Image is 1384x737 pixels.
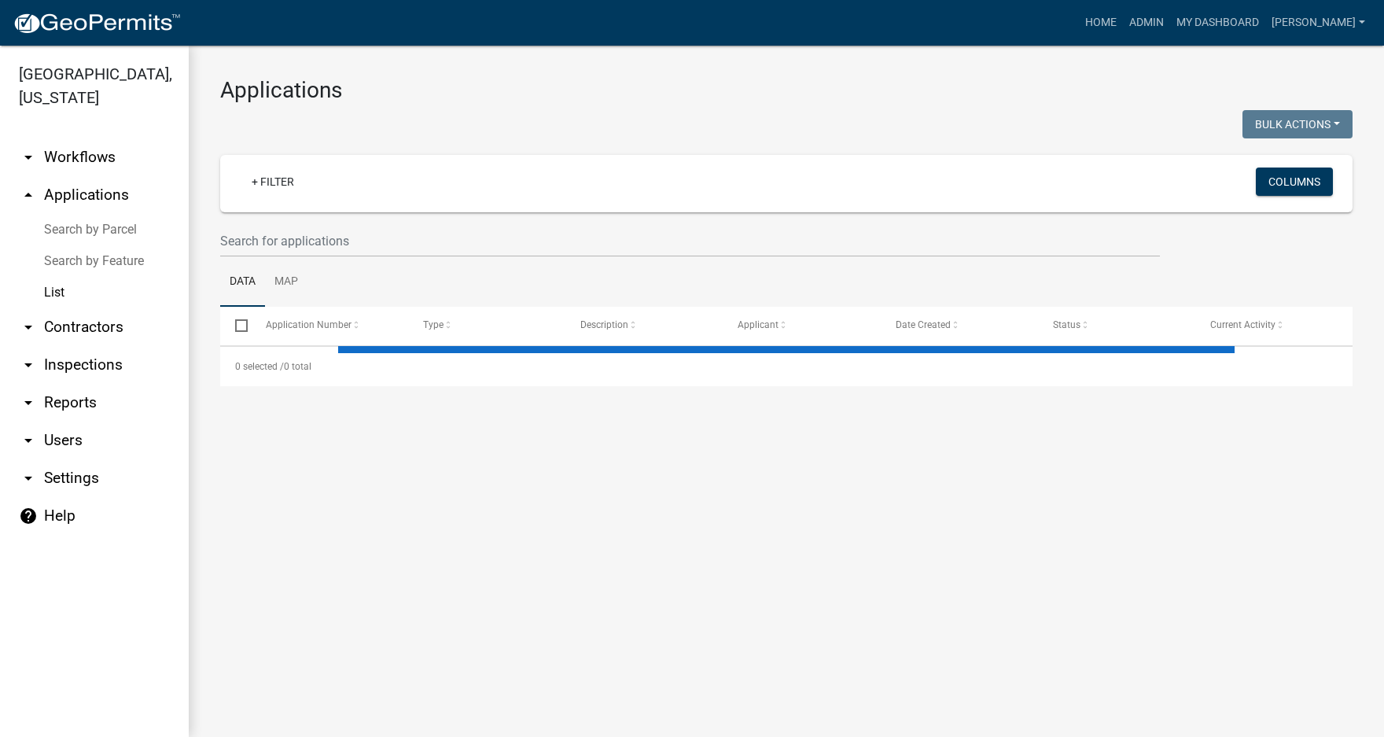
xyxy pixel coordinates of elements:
i: arrow_drop_down [19,318,38,337]
span: 0 selected / [235,361,284,372]
span: Status [1053,319,1080,330]
a: [PERSON_NAME] [1265,8,1371,38]
a: Map [265,257,307,308]
a: My Dashboard [1170,8,1265,38]
input: Search for applications [220,225,1160,257]
datatable-header-cell: Date Created [880,307,1037,345]
i: arrow_drop_down [19,393,38,412]
a: Admin [1123,8,1170,38]
i: arrow_drop_down [19,148,38,167]
span: Application Number [266,319,352,330]
datatable-header-cell: Status [1038,307,1195,345]
i: arrow_drop_down [19,356,38,374]
span: Applicant [738,319,778,330]
a: Data [220,257,265,308]
div: 0 total [220,347,1353,386]
datatable-header-cell: Description [565,307,723,345]
span: Description [580,319,628,330]
i: arrow_drop_down [19,469,38,488]
a: Home [1079,8,1123,38]
span: Date Created [896,319,951,330]
i: arrow_drop_down [19,431,38,450]
span: Current Activity [1210,319,1275,330]
a: + Filter [239,168,307,196]
h3: Applications [220,77,1353,104]
span: Type [423,319,444,330]
datatable-header-cell: Select [220,307,250,345]
button: Bulk Actions [1242,110,1353,138]
datatable-header-cell: Application Number [250,307,407,345]
i: help [19,507,38,525]
i: arrow_drop_up [19,186,38,205]
datatable-header-cell: Type [408,307,565,345]
button: Columns [1256,168,1333,196]
datatable-header-cell: Applicant [723,307,880,345]
datatable-header-cell: Current Activity [1195,307,1353,345]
